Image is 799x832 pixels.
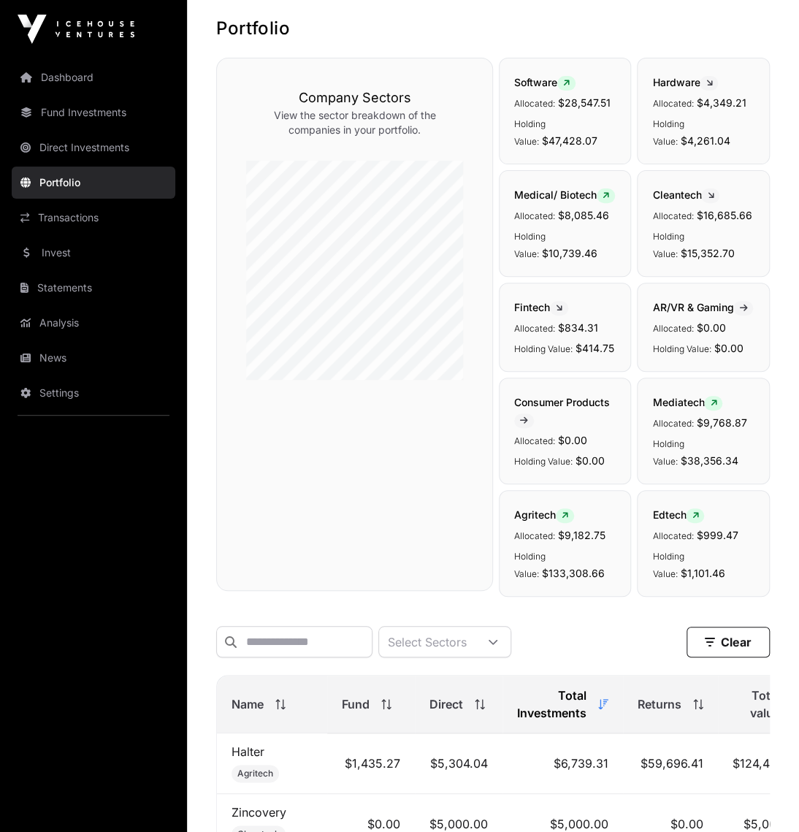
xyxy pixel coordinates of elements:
span: $0.00 [558,434,587,446]
td: $1,435.27 [327,733,415,794]
span: $4,349.21 [696,96,746,109]
span: Name [232,695,264,713]
span: Fintech [514,301,568,313]
span: $0.00 [696,321,725,334]
td: $5,304.04 [415,733,502,794]
span: $0.00 [714,342,743,354]
a: Settings [12,377,175,409]
span: Allocated: [652,210,693,221]
a: Halter [232,744,264,759]
span: Allocated: [514,210,555,221]
span: Holding Value: [514,343,573,354]
span: Agritech [514,508,574,521]
span: Holding Value: [652,118,684,147]
span: Hardware [652,76,718,88]
td: $6,739.31 [502,733,623,794]
button: Clear [687,627,770,657]
span: $16,685.66 [696,209,752,221]
span: $47,428.07 [542,134,597,147]
a: Invest [12,237,175,269]
a: News [12,342,175,374]
span: Medical/ Biotech [514,188,615,201]
span: Total value [733,687,780,722]
span: Direct [429,695,463,713]
span: Allocated: [514,530,555,541]
span: $10,739.46 [542,247,597,259]
span: Holding Value: [652,343,711,354]
span: $1,101.46 [680,567,725,579]
span: Holding Value: [652,231,684,259]
p: View the sector breakdown of the companies in your portfolio. [246,108,463,137]
span: $15,352.70 [680,247,734,259]
div: Select Sectors [379,627,475,657]
span: $414.75 [576,342,614,354]
span: Holding Value: [514,231,546,259]
img: Icehouse Ventures Logo [18,15,134,44]
span: $9,182.75 [558,529,605,541]
span: $0.00 [576,454,605,467]
span: Consumer Products [514,396,610,426]
span: $133,308.66 [542,567,605,579]
span: Mediatech [652,396,722,408]
a: Zincovery [232,805,286,820]
span: Total Investments [517,687,586,722]
a: Statements [12,272,175,304]
span: Edtech [652,508,704,521]
span: Allocated: [652,98,693,109]
span: $4,261.04 [680,134,730,147]
span: Allocated: [514,323,555,334]
span: Returns [638,695,681,713]
span: Allocated: [652,418,693,429]
a: Analysis [12,307,175,339]
span: Fund [342,695,370,713]
span: Allocated: [652,323,693,334]
td: $59,696.41 [623,733,718,794]
span: Holding Value: [652,551,684,579]
span: Cleantech [652,188,719,201]
iframe: Chat Widget [726,762,799,832]
span: Holding Value: [514,551,546,579]
a: Fund Investments [12,96,175,129]
span: $8,085.46 [558,209,609,221]
span: Allocated: [652,530,693,541]
span: $28,547.51 [558,96,611,109]
span: $38,356.34 [680,454,738,467]
span: Holding Value: [514,456,573,467]
h1: Portfolio [216,17,770,40]
span: Holding Value: [652,438,684,467]
span: Holding Value: [514,118,546,147]
h3: Company Sectors [246,88,463,108]
span: Allocated: [514,98,555,109]
span: Software [514,76,576,88]
a: Portfolio [12,167,175,199]
span: $9,768.87 [696,416,746,429]
span: AR/VR & Gaming [652,301,753,313]
span: $834.31 [558,321,598,334]
span: $999.47 [696,529,738,541]
span: Agritech [237,768,273,779]
a: Direct Investments [12,131,175,164]
a: Dashboard [12,61,175,93]
a: Transactions [12,202,175,234]
span: Allocated: [514,435,555,446]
